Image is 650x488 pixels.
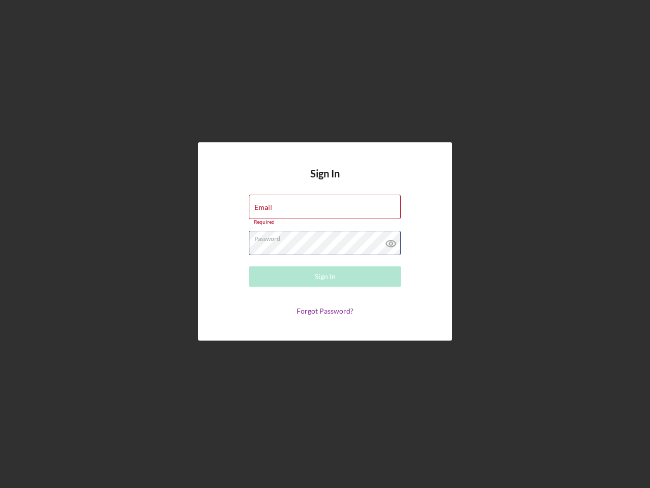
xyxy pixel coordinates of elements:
label: Password [254,231,401,242]
button: Sign In [249,266,401,287]
h4: Sign In [310,168,340,195]
a: Forgot Password? [297,307,353,315]
div: Sign In [315,266,336,287]
label: Email [254,203,272,211]
div: Required [249,219,401,225]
